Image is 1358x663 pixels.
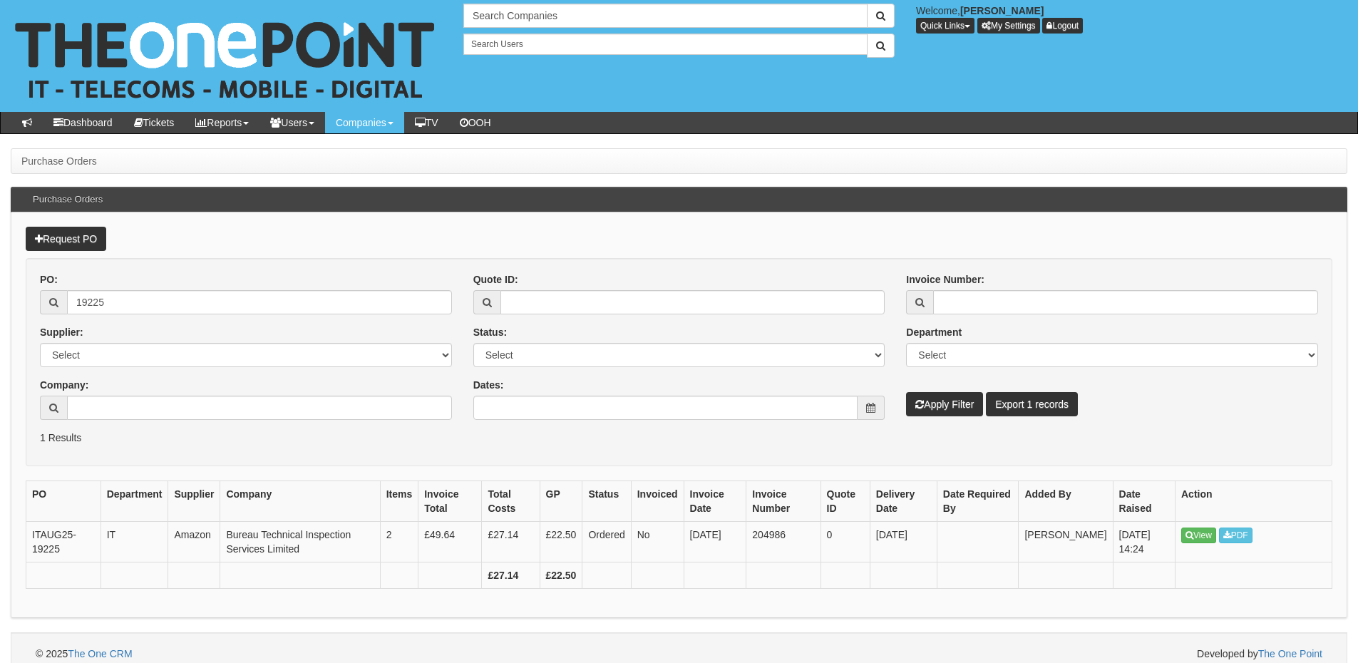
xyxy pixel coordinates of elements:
[540,480,582,521] th: GP
[977,18,1040,34] a: My Settings
[582,480,631,521] th: Status
[631,521,684,562] td: No
[259,112,325,133] a: Users
[43,112,123,133] a: Dashboard
[380,480,418,521] th: Items
[1219,528,1252,543] a: PDF
[26,521,101,562] td: ITAUG25-19225
[21,154,97,168] li: Purchase Orders
[449,112,502,133] a: OOH
[1176,480,1332,521] th: Action
[473,378,504,392] label: Dates:
[582,521,631,562] td: Ordered
[123,112,185,133] a: Tickets
[325,112,404,133] a: Companies
[1042,18,1083,34] a: Logout
[26,227,106,251] a: Request PO
[418,521,482,562] td: £49.64
[746,480,821,521] th: Invoice Number
[905,4,1358,34] div: Welcome,
[540,521,582,562] td: £22.50
[960,5,1044,16] b: [PERSON_NAME]
[220,480,380,521] th: Company
[40,325,83,339] label: Supplier:
[68,648,132,659] a: The One CRM
[540,562,582,588] th: £22.50
[1019,521,1113,562] td: [PERSON_NAME]
[482,521,540,562] td: £27.14
[36,648,133,659] span: © 2025
[101,521,168,562] td: IT
[1258,648,1322,659] a: The One Point
[870,521,937,562] td: [DATE]
[1019,480,1113,521] th: Added By
[482,562,540,588] th: £27.14
[746,521,821,562] td: 204986
[906,325,962,339] label: Department
[1113,521,1175,562] td: [DATE] 14:24
[870,480,937,521] th: Delivery Date
[821,521,870,562] td: 0
[684,521,746,562] td: [DATE]
[168,521,220,562] td: Amazon
[473,272,518,287] label: Quote ID:
[482,480,540,521] th: Total Costs
[631,480,684,521] th: Invoiced
[40,431,1318,445] p: 1 Results
[906,272,984,287] label: Invoice Number:
[916,18,974,34] button: Quick Links
[26,480,101,521] th: PO
[101,480,168,521] th: Department
[26,187,110,212] h3: Purchase Orders
[40,272,58,287] label: PO:
[684,480,746,521] th: Invoice Date
[404,112,449,133] a: TV
[906,392,983,416] button: Apply Filter
[463,34,868,55] input: Search Users
[380,521,418,562] td: 2
[185,112,259,133] a: Reports
[1197,647,1322,661] span: Developed by
[1113,480,1175,521] th: Date Raised
[986,392,1078,416] a: Export 1 records
[473,325,507,339] label: Status:
[168,480,220,521] th: Supplier
[937,480,1019,521] th: Date Required By
[1181,528,1216,543] a: View
[40,378,88,392] label: Company:
[463,4,868,28] input: Search Companies
[418,480,482,521] th: Invoice Total
[821,480,870,521] th: Quote ID
[220,521,380,562] td: Bureau Technical Inspection Services Limited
